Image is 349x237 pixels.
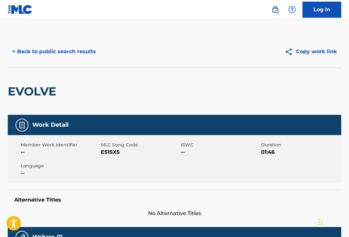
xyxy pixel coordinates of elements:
span: MLC Song Code [101,142,179,148]
span: -- [181,148,259,156]
button: < Back to public search results [8,44,100,60]
div: Help [286,3,299,16]
h5: Alternative Titles [14,197,335,203]
img: search [271,6,279,14]
span: ES15XS [101,148,179,156]
span: Language [21,163,99,169]
div: Drag [319,212,323,232]
a: Log In [302,2,341,18]
h5: Work Detail [32,121,69,129]
img: Work Detail [18,121,26,129]
h2: EVOLVE [8,84,59,99]
span: Duration [261,142,340,148]
button: Copy work link [280,44,341,60]
span: No Alternative Titles [8,210,341,217]
span: ISWC [181,142,259,148]
span: -- [21,169,99,177]
img: MLC Logo [8,5,33,14]
a: Public Search [269,3,282,16]
img: help [288,6,296,14]
iframe: Chat Widget [317,206,349,237]
span: -- [21,148,99,156]
img: Copy work link [285,48,296,56]
span: 01:46 [261,148,340,156]
span: Member Work Identifier [21,142,99,148]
